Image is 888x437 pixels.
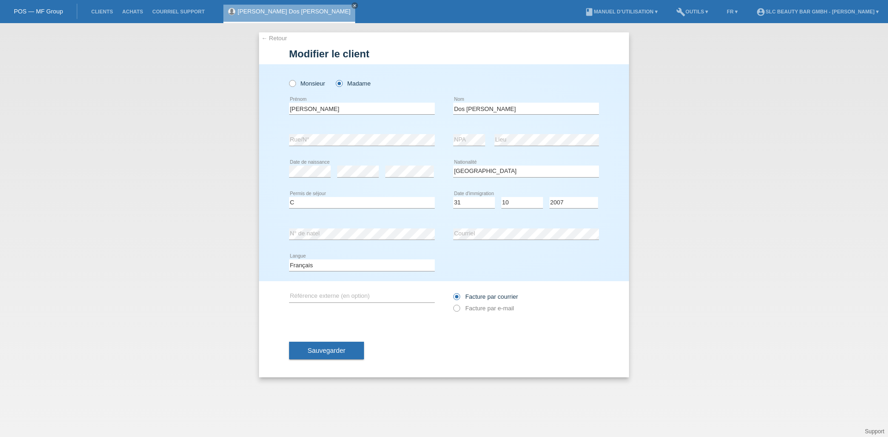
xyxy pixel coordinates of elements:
[580,9,662,14] a: bookManuel d’utilisation ▾
[117,9,148,14] a: Achats
[289,80,325,87] label: Monsieur
[289,342,364,359] button: Sauvegarder
[308,347,345,354] span: Sauvegarder
[289,48,599,60] h1: Modifier le client
[289,80,295,86] input: Monsieur
[453,305,514,312] label: Facture par e-mail
[865,428,884,435] a: Support
[238,8,351,15] a: [PERSON_NAME] Dos [PERSON_NAME]
[86,9,117,14] a: Clients
[351,2,358,9] a: close
[261,35,287,42] a: ← Retour
[352,3,357,8] i: close
[336,80,370,87] label: Madame
[453,293,459,305] input: Facture par courrier
[585,7,594,17] i: book
[14,8,63,15] a: POS — MF Group
[148,9,209,14] a: Courriel Support
[453,293,518,300] label: Facture par courrier
[672,9,713,14] a: buildOutils ▾
[756,7,765,17] i: account_circle
[453,305,459,316] input: Facture par e-mail
[752,9,883,14] a: account_circleSLC Beauty Bar GmbH - [PERSON_NAME] ▾
[676,7,685,17] i: build
[722,9,743,14] a: FR ▾
[336,80,342,86] input: Madame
